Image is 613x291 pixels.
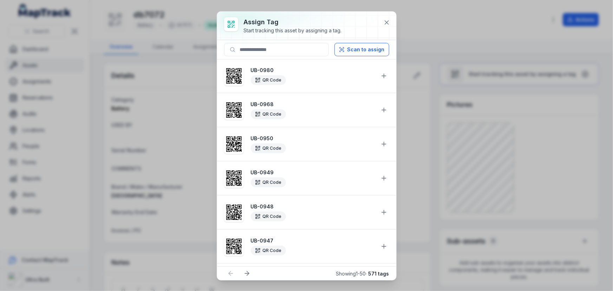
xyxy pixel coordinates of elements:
strong: UB-0948 [251,203,374,210]
div: QR Code [251,212,286,221]
strong: 571 tags [369,271,389,277]
button: Scan to assign [334,43,389,56]
strong: UB-0950 [251,135,374,142]
div: QR Code [251,75,286,85]
div: QR Code [251,109,286,119]
div: Start tracking this asset by assigning a tag. [244,27,342,34]
div: QR Code [251,177,286,187]
strong: UB-0949 [251,169,374,176]
div: QR Code [251,143,286,153]
span: Showing 1 - 50 · [336,271,389,277]
h3: Assign tag [244,17,342,27]
div: QR Code [251,246,286,256]
strong: UB-0968 [251,101,374,108]
strong: UB-0947 [251,237,374,244]
strong: UB-0980 [251,67,374,74]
